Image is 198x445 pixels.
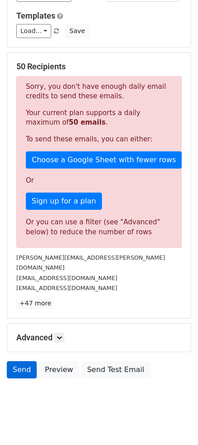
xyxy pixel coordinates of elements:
[26,151,182,169] a: Choose a Google Sheet with fewer rows
[16,333,182,343] h5: Advanced
[7,361,37,378] a: Send
[16,254,165,271] small: [PERSON_NAME][EMAIL_ADDRESS][PERSON_NAME][DOMAIN_NAME]
[16,285,117,291] small: [EMAIL_ADDRESS][DOMAIN_NAME]
[26,193,102,210] a: Sign up for a plan
[16,24,51,38] a: Load...
[26,108,172,127] p: Your current plan supports a daily maximum of .
[26,176,172,185] p: Or
[39,361,79,378] a: Preview
[16,298,54,309] a: +47 more
[16,275,117,281] small: [EMAIL_ADDRESS][DOMAIN_NAME]
[81,361,150,378] a: Send Test Email
[26,135,172,144] p: To send these emails, you can either:
[26,82,172,101] p: Sorry, you don't have enough daily email credits to send these emails.
[16,62,182,72] h5: 50 Recipients
[16,11,55,20] a: Templates
[26,217,172,237] div: Or you can use a filter (see "Advanced" below) to reduce the number of rows
[69,118,106,126] strong: 50 emails
[65,24,89,38] button: Save
[153,401,198,445] iframe: Chat Widget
